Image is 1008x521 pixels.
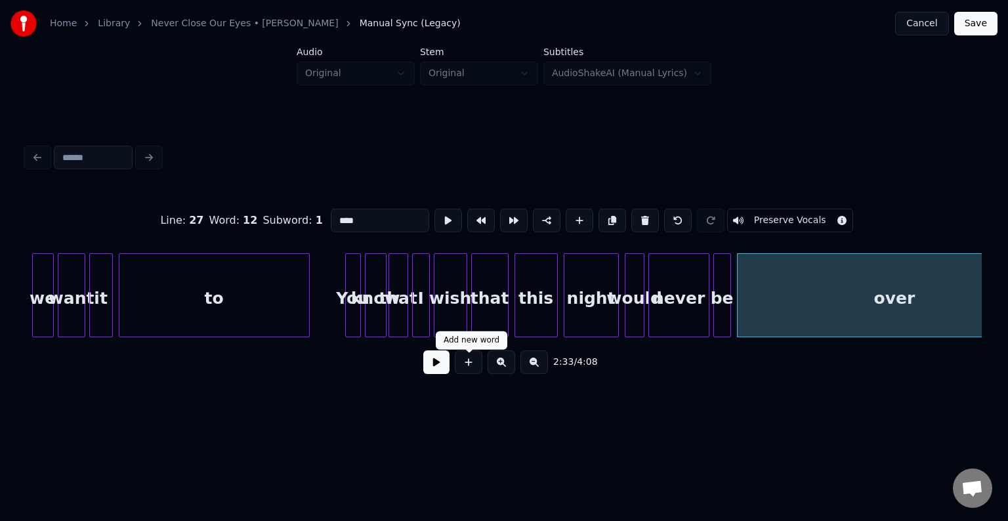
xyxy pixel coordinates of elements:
div: / [553,356,585,369]
span: 1 [316,214,323,226]
button: Save [954,12,997,35]
div: Subword : [262,213,322,228]
label: Subtitles [543,47,711,56]
span: 2:33 [553,356,574,369]
a: Open chat [953,469,992,508]
div: Word : [209,213,258,228]
div: Line : [160,213,203,228]
span: 12 [243,214,257,226]
label: Audio [297,47,415,56]
label: Stem [420,47,538,56]
div: Add new word [444,335,499,346]
nav: breadcrumb [50,17,461,30]
a: Library [98,17,130,30]
span: 4:08 [577,356,597,369]
a: Home [50,17,77,30]
span: 27 [189,214,203,226]
span: Manual Sync (Legacy) [360,17,461,30]
button: Cancel [895,12,948,35]
img: youka [10,10,37,37]
a: Never Close Our Eyes • [PERSON_NAME] [151,17,338,30]
button: Toggle [727,209,853,232]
